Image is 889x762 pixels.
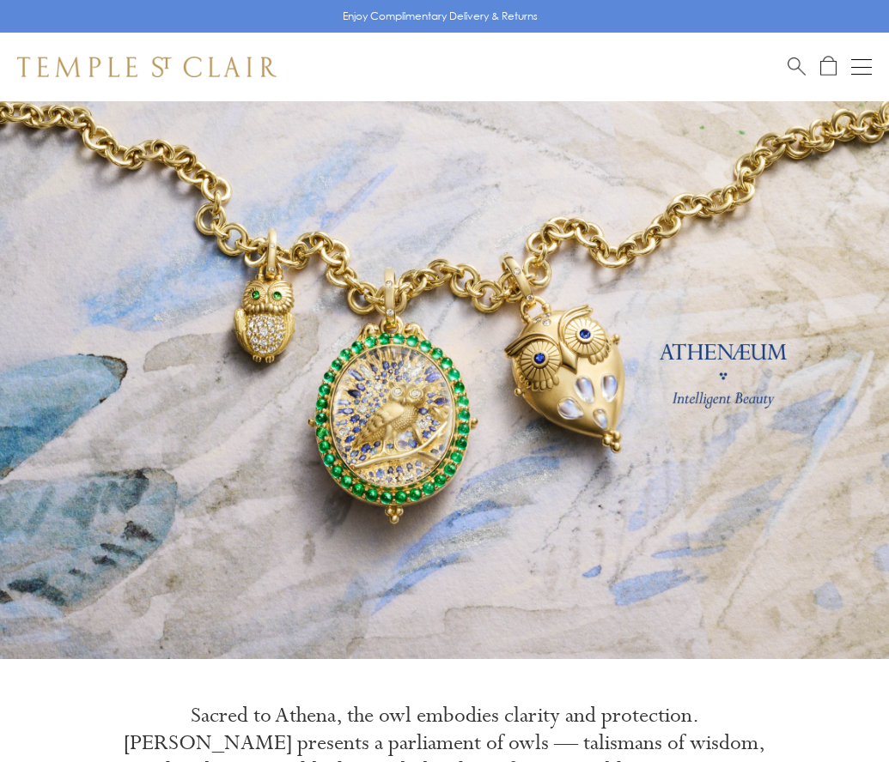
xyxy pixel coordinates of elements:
button: Open navigation [851,57,872,77]
a: Open Shopping Bag [820,56,837,77]
p: Enjoy Complimentary Delivery & Returns [343,8,538,25]
img: Temple St. Clair [17,57,277,77]
a: Search [788,56,806,77]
